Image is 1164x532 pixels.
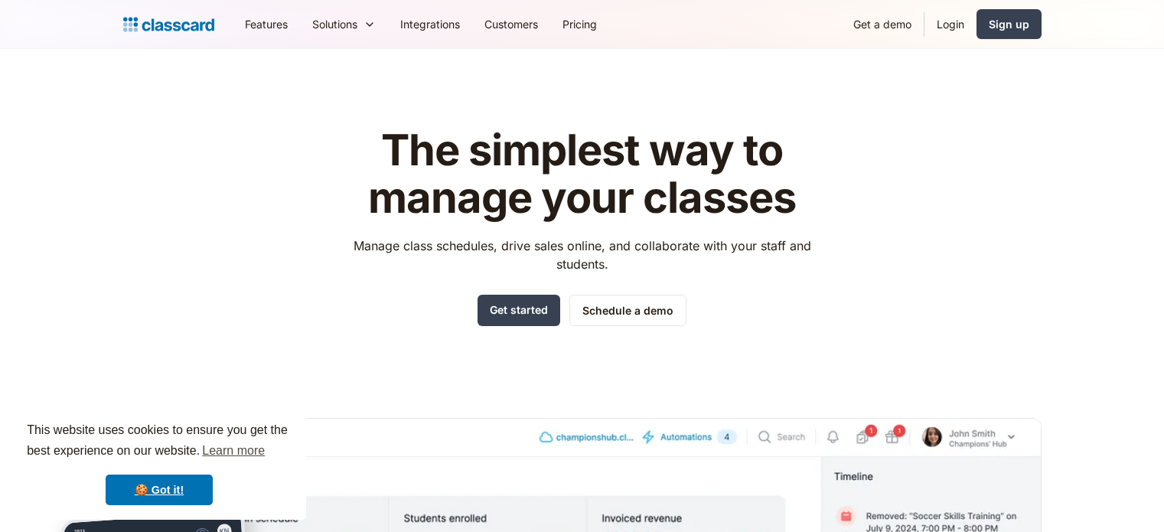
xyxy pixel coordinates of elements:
[312,16,357,32] div: Solutions
[977,9,1042,39] a: Sign up
[300,7,388,41] div: Solutions
[339,237,825,273] p: Manage class schedules, drive sales online, and collaborate with your staff and students.
[12,406,306,520] div: cookieconsent
[233,7,300,41] a: Features
[478,295,560,326] a: Get started
[550,7,609,41] a: Pricing
[924,7,977,41] a: Login
[989,16,1029,32] div: Sign up
[200,439,267,462] a: learn more about cookies
[106,475,213,505] a: dismiss cookie message
[472,7,550,41] a: Customers
[569,295,686,326] a: Schedule a demo
[27,421,292,462] span: This website uses cookies to ensure you get the best experience on our website.
[841,7,924,41] a: Get a demo
[339,127,825,221] h1: The simplest way to manage your classes
[388,7,472,41] a: Integrations
[123,14,214,35] a: home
